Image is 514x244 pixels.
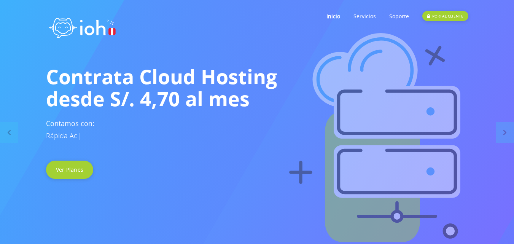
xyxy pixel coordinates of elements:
h1: Contrata Cloud Hosting desde S/. 4,70 al mes [46,65,468,110]
span: | [77,131,81,140]
img: logo ioh [46,10,118,43]
a: Servicios [353,1,376,31]
a: Inicio [326,1,340,31]
a: Ver Planes [46,161,94,179]
a: Soporte [389,1,409,31]
h3: Contamos con: [46,117,468,142]
span: Rápida Ac [46,131,77,140]
div: PORTAL CLIENTE [422,11,468,21]
a: PORTAL CLIENTE [422,1,468,31]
